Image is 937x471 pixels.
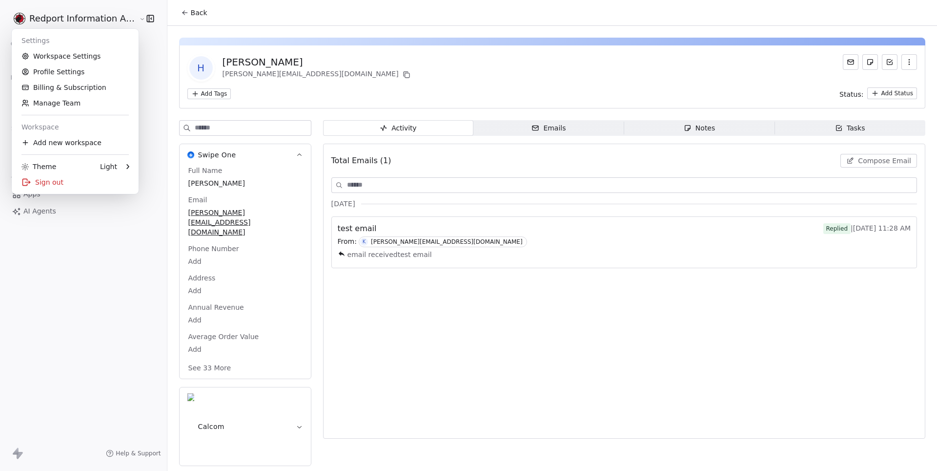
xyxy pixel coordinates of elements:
span: Average Order Value [186,332,261,342]
div: Sign out [16,174,135,190]
img: Calcom [187,393,194,460]
span: Tools [7,172,31,187]
button: Add Status [867,87,917,99]
div: K [363,238,366,246]
span: Redport Information Assurance [29,12,137,25]
span: Contacts [6,37,43,51]
div: Settings [16,33,135,48]
div: Theme [21,162,56,171]
a: Billing & Subscription [16,80,135,95]
span: Add [188,286,302,296]
span: From: [338,236,357,247]
span: Phone Number [186,244,241,254]
span: Calcom [198,422,224,431]
span: | [DATE] 11:28 AM [823,223,911,234]
div: [PERSON_NAME][EMAIL_ADDRESS][DOMAIN_NAME] [371,238,523,245]
span: Status: [839,89,863,99]
span: email receivedtest email [347,247,432,262]
div: Emails [531,123,566,133]
span: H [189,56,213,80]
span: AI Agents [23,206,56,216]
span: Apps [23,189,41,199]
div: [PERSON_NAME] [223,55,412,69]
span: Add [188,315,302,325]
span: Add [188,257,302,266]
span: Total Emails (1) [331,155,391,167]
span: [PERSON_NAME][EMAIL_ADDRESS][DOMAIN_NAME] [188,208,302,237]
div: Light [100,162,117,171]
span: Address [186,273,218,283]
span: Help & Support [116,450,161,457]
span: Swipe One [198,150,236,160]
a: Manage Team [16,95,135,111]
span: Annual Revenue [186,302,246,312]
span: [DATE] [331,199,355,209]
div: Add new workspace [16,135,135,150]
img: Redport_hacker_head.png [14,13,25,24]
span: Marketing [6,70,46,85]
span: Back [191,8,207,18]
span: Sales [7,121,32,136]
img: Swipe One [187,151,194,158]
div: Replied [826,224,848,234]
span: Add [188,344,302,354]
div: Notes [684,123,715,133]
button: See 33 More [183,359,237,377]
span: test email [338,223,377,235]
span: Compose Email [858,156,911,166]
div: [PERSON_NAME][EMAIL_ADDRESS][DOMAIN_NAME] [223,69,412,81]
div: Workspace [16,119,135,135]
span: Full Name [186,166,224,175]
span: Email [186,195,209,205]
a: Workspace Settings [16,48,135,64]
span: [PERSON_NAME] [188,178,302,188]
div: Tasks [835,123,865,133]
a: Profile Settings [16,64,135,80]
button: Add Tags [187,88,231,99]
